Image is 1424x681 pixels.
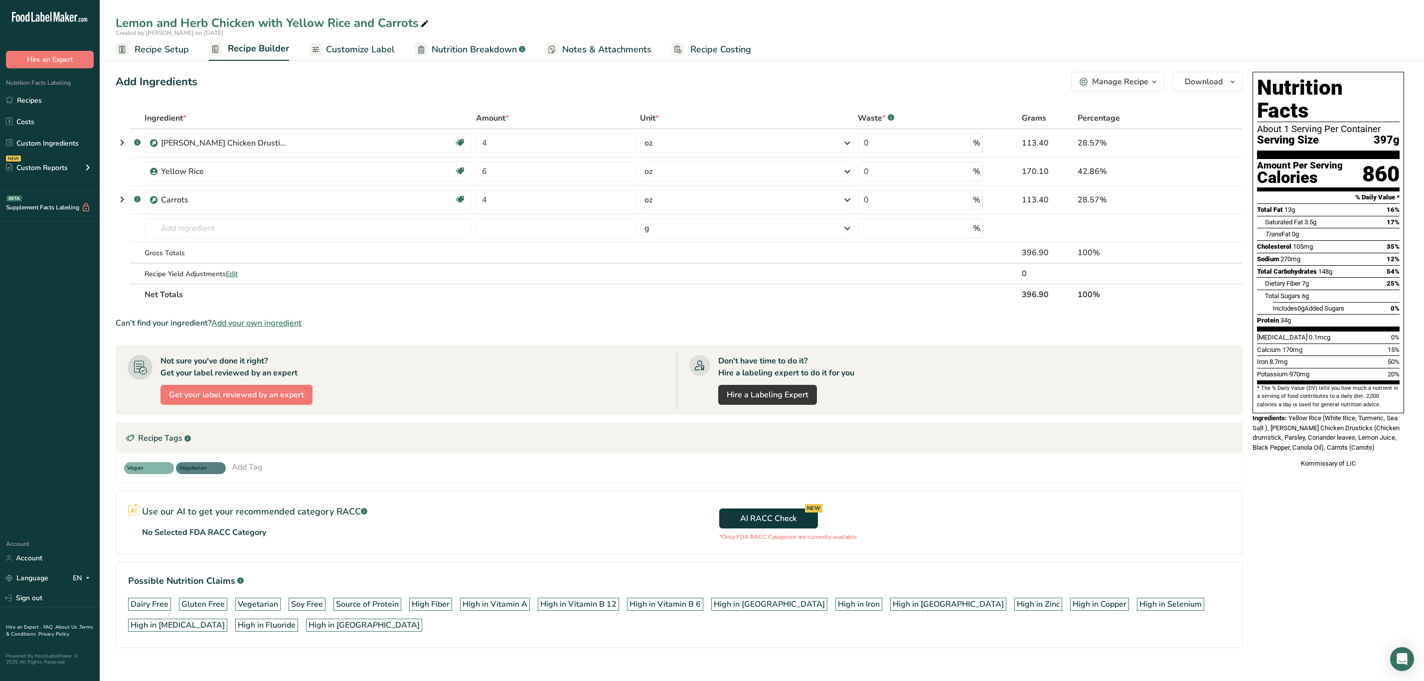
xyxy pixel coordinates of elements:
div: Lemon and Herb Chicken with Yellow Rice and Carrots [116,14,431,32]
div: Dairy Free [131,598,168,610]
div: High in Selenium [1139,598,1202,610]
a: About Us . [55,624,79,631]
span: Protein [1257,317,1279,324]
div: 860 [1362,161,1400,187]
span: Total Fat [1257,206,1283,213]
span: 25% [1387,280,1400,287]
a: FAQ . [43,624,55,631]
span: Grams [1022,112,1046,124]
span: Unit [640,112,659,124]
span: 0g [1292,230,1299,238]
th: 396.90 [1020,284,1075,305]
img: Sub Recipe [150,140,158,147]
div: High in Vitamin B 12 [540,598,617,610]
span: Amount [476,112,509,124]
button: Download [1172,72,1243,92]
button: AI RACC Check NEW [719,509,818,528]
span: 8.7mg [1269,358,1287,365]
section: * The % Daily Value (DV) tells you how much a nutrient in a serving of food contributes to a dail... [1257,384,1400,409]
div: BETA [6,195,22,201]
a: Hire an Expert . [6,624,41,631]
div: oz [644,194,652,206]
span: Vegeterian [179,464,214,473]
th: Net Totals [143,284,1020,305]
div: High in Zinc [1017,598,1060,610]
div: Gross Totals [145,248,472,258]
div: Soy Free [291,598,323,610]
span: Calcium [1257,346,1281,353]
span: Saturated Fat [1265,218,1303,226]
span: 54% [1387,268,1400,275]
a: Nutrition Breakdown [415,38,525,61]
span: Includes Added Sugars [1273,305,1344,312]
span: 15% [1388,346,1400,353]
div: Manage Recipe [1092,76,1148,88]
a: Recipe Costing [671,38,751,61]
i: Trans [1265,230,1281,238]
span: 270mg [1280,255,1300,263]
span: Dietary Fiber [1265,280,1300,287]
span: Yellow Rice (White Rice, Turmeric, Sea Salt ), [PERSON_NAME] Chicken Drusticks (Chicken drumstick... [1253,414,1400,451]
div: 28.57% [1078,194,1184,206]
div: 42.86% [1078,166,1184,177]
img: Sub Recipe [150,196,158,204]
div: High in Vitamin A [463,598,527,610]
a: Customize Label [309,38,395,61]
div: 0 [1022,268,1073,280]
span: 7g [1302,280,1309,287]
div: High in [GEOGRAPHIC_DATA] [893,598,1004,610]
a: Hire a Labeling Expert [718,385,817,405]
div: 396.90 [1022,247,1073,259]
div: Add Tag [232,461,263,473]
div: Not sure you've done it right? Get your label reviewed by an expert [160,355,298,379]
div: NEW [6,156,21,162]
div: Recipe Yield Adjustments [145,269,472,279]
a: Recipe Builder [209,37,289,61]
span: 50% [1388,358,1400,365]
div: Calories [1257,170,1343,185]
div: High in Vitamin B 6 [630,598,701,610]
div: High in [MEDICAL_DATA] [131,619,225,631]
div: High Fiber [412,598,450,610]
div: 100% [1078,247,1184,259]
span: Total Sugars [1265,292,1300,300]
div: Kommissary of LIC [1253,459,1404,469]
div: 113.40 [1022,194,1073,206]
div: oz [644,137,652,149]
div: EN [73,572,94,584]
button: Manage Recipe [1071,72,1164,92]
span: 0% [1391,334,1400,341]
span: Created by [PERSON_NAME] on [DATE] [116,29,223,37]
span: 12% [1387,255,1400,263]
div: [PERSON_NAME] Chicken Drusticks [161,137,286,149]
div: oz [644,166,652,177]
span: Total Carbohydrates [1257,268,1317,275]
span: 0.1mcg [1309,334,1330,341]
div: NEW [805,504,822,512]
span: Iron [1257,358,1268,365]
div: Add Ingredients [116,74,197,90]
span: Fat [1265,230,1290,238]
div: Vegetarian [238,598,278,610]
span: Recipe Builder [228,42,289,55]
div: Carrots [161,194,286,206]
p: Use our AI to get your recommended category RACC [142,505,367,518]
span: Recipe Costing [690,43,751,56]
div: 113.40 [1022,137,1073,149]
th: 100% [1076,284,1186,305]
div: Gluten Free [181,598,225,610]
div: Powered By FoodLabelMaker © 2025 All Rights Reserved [6,653,94,665]
button: Hire an Expert [6,51,94,68]
span: Download [1185,76,1223,88]
span: [MEDICAL_DATA] [1257,334,1307,341]
span: 3.5g [1304,218,1316,226]
span: Ingredient [145,112,186,124]
span: 6g [1302,292,1309,300]
span: Cholesterol [1257,243,1291,250]
span: Get your label reviewed by an expert [169,389,304,401]
a: Notes & Attachments [545,38,651,61]
p: *Only FDA RACC Categories are currently available [719,532,857,541]
a: Terms & Conditions . [6,624,93,638]
div: Open Intercom Messenger [1390,647,1414,671]
div: 170.10 [1022,166,1073,177]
